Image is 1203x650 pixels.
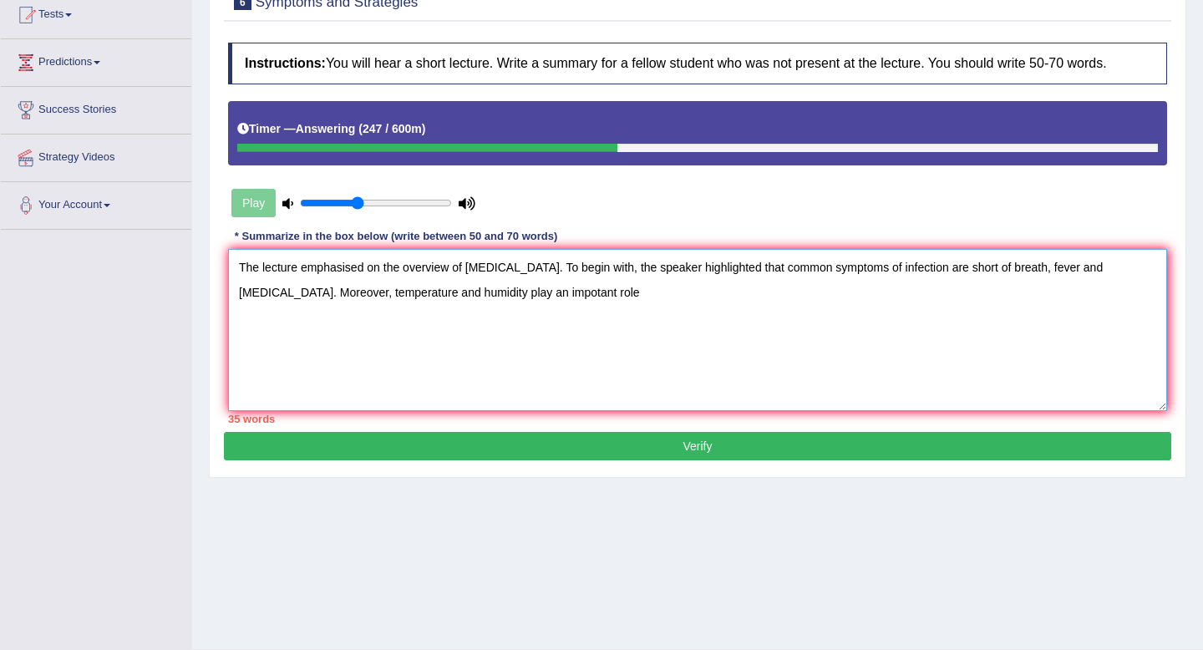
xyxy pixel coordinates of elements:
a: Strategy Videos [1,135,191,176]
b: 247 / 600m [363,122,422,135]
div: 35 words [228,411,1167,427]
h4: You will hear a short lecture. Write a summary for a fellow student who was not present at the le... [228,43,1167,84]
button: Verify [224,432,1171,460]
b: Instructions: [245,56,326,70]
h5: Timer — [237,123,425,135]
a: Your Account [1,182,191,224]
b: ( [358,122,363,135]
div: * Summarize in the box below (write between 50 and 70 words) [228,228,564,244]
b: Answering [296,122,356,135]
a: Success Stories [1,87,191,129]
b: ) [422,122,426,135]
a: Predictions [1,39,191,81]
